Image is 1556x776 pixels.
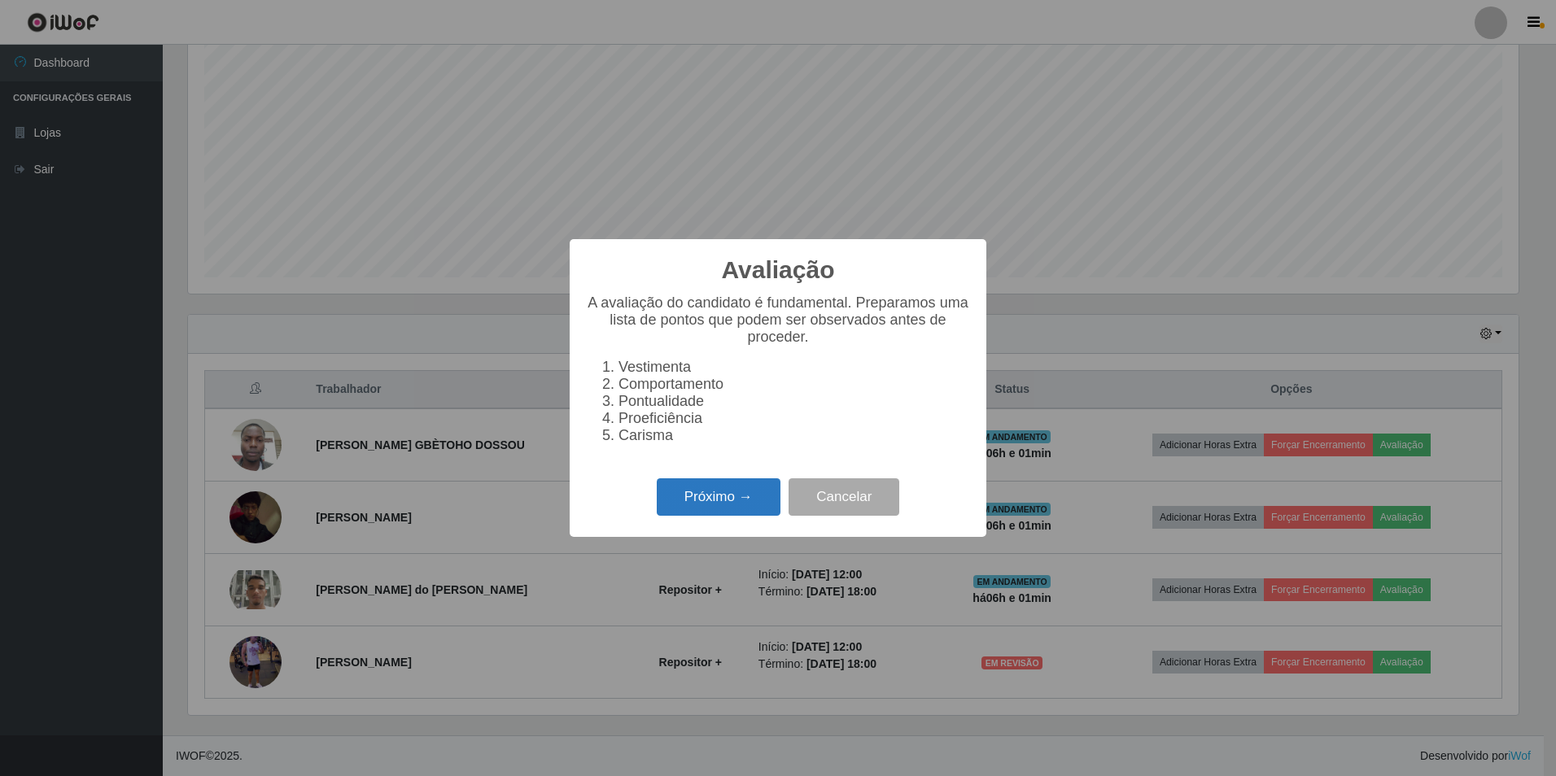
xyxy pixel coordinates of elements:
[618,359,970,376] li: Vestimenta
[618,393,970,410] li: Pontualidade
[618,427,970,444] li: Carisma
[722,255,835,285] h2: Avaliação
[618,410,970,427] li: Proeficiência
[657,478,780,517] button: Próximo →
[789,478,899,517] button: Cancelar
[618,376,970,393] li: Comportamento
[586,294,970,346] p: A avaliação do candidato é fundamental. Preparamos uma lista de pontos que podem ser observados a...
